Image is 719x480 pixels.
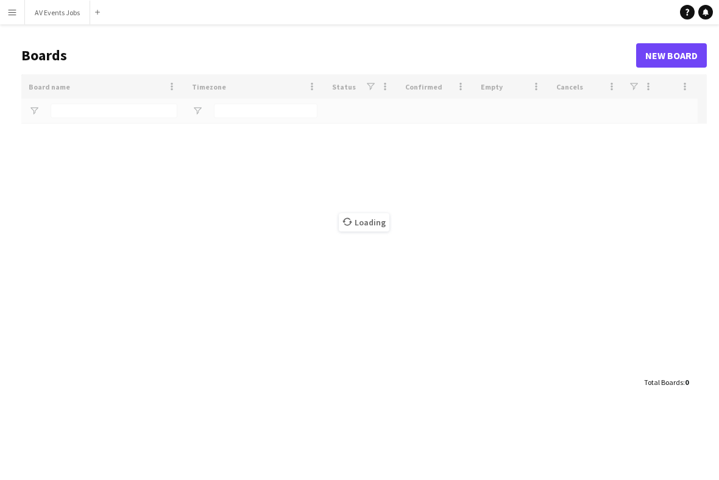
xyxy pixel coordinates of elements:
span: Total Boards [644,378,683,387]
a: New Board [636,43,707,68]
span: 0 [685,378,689,387]
span: Loading [339,213,389,231]
h1: Boards [21,46,636,65]
button: AV Events Jobs [25,1,90,24]
div: : [644,370,689,394]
